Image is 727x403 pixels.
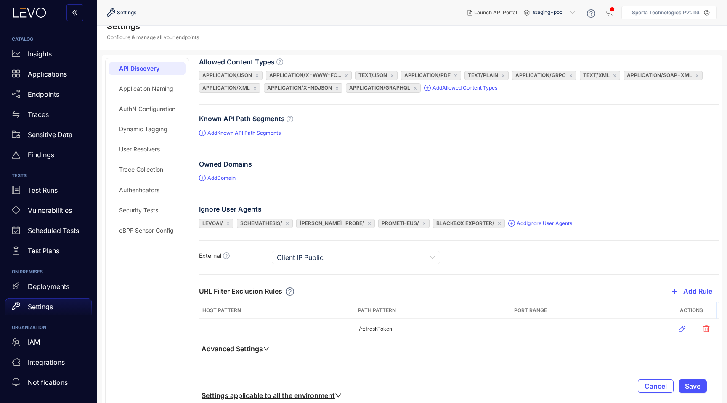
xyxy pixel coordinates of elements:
[5,374,92,394] a: Notifications
[28,358,65,366] p: Integrations
[199,160,252,168] label: Owned Domains
[638,379,674,393] button: Cancel
[5,146,92,167] a: Findings
[255,74,259,78] span: close
[12,338,20,346] span: team
[632,10,700,16] p: Sporta Technologies Pvt. ltd.
[5,202,92,223] a: Vulnerabilities
[199,302,355,319] th: Host Pattern
[28,207,72,214] p: Vulnerabilities
[202,220,223,226] span: levoai/
[12,110,20,119] span: swap
[28,283,69,290] p: Deployments
[199,287,294,296] div: URL Filter Exclusion Rules
[199,175,206,181] span: plus-circle
[583,72,610,78] span: text/xml
[72,9,78,17] span: double-left
[344,74,348,78] span: close
[5,223,92,243] a: Scheduled Tests
[533,6,577,19] span: staging-poc
[5,354,92,374] a: Integrations
[287,116,293,122] span: question-circle
[508,219,572,228] span: Add Ignore User Agents
[119,85,173,92] div: Application Naming
[5,45,92,66] a: Insights
[627,72,692,78] span: application/soap+xml
[461,6,524,19] button: Launch API Portal
[666,302,717,319] th: Actions
[404,72,451,78] span: application/pdf
[253,86,257,90] span: close
[28,186,58,194] p: Test Runs
[267,85,332,91] span: application/x-ndjson
[645,382,667,390] span: Cancel
[28,338,40,346] p: IAM
[117,10,136,16] span: Settings
[683,287,712,295] span: Add Rule
[285,221,289,225] span: close
[28,379,68,386] p: Notifications
[119,126,167,133] div: Dynamic Tagging
[679,379,707,393] button: Save
[202,391,342,400] u: Settings applicable to all the environment
[28,90,59,98] p: Endpoints
[223,252,230,259] span: question-circle
[5,243,92,263] a: Test Plans
[263,345,270,352] span: down
[199,345,272,353] button: Advanced Settingsdown
[474,10,517,16] span: Launch API Portal
[355,302,510,319] th: Path Pattern
[199,115,293,122] label: Known API Path Segments
[5,86,92,106] a: Endpoints
[28,151,54,159] p: Findings
[119,106,175,112] div: AuthN Configuration
[390,74,394,78] span: close
[269,72,341,78] span: application/x-www-fo...
[511,302,666,319] th: Port Range
[226,221,230,225] span: close
[5,126,92,146] a: Sensitive Data
[199,252,230,259] label: External
[119,227,174,234] div: eBPF Sensor Config
[12,151,20,159] span: warning
[12,37,85,42] h6: CATALOG
[358,72,387,78] span: text/json
[199,174,236,182] span: Add Domain
[335,86,339,90] span: close
[468,72,498,78] span: text/plain
[202,85,250,91] span: application/xml
[240,220,282,226] span: schemathesis/
[367,221,371,225] span: close
[277,251,435,264] span: Client IP Public
[5,66,92,86] a: Applications
[515,72,566,78] span: application/grpc
[382,220,419,226] span: Prometheus/
[119,187,159,194] div: Authenticators
[12,173,85,178] h6: TESTS
[613,74,617,78] span: close
[28,227,79,234] p: Scheduled Tests
[424,85,431,91] span: plus-circle
[119,166,163,173] div: Trace Collection
[660,285,719,298] button: plusAdd Rule
[424,84,497,92] span: Add Allowed Content Types
[497,221,501,225] span: close
[413,86,417,90] span: close
[695,74,699,78] span: close
[107,21,199,31] h4: Settings
[436,220,494,226] span: Blackbox Exporter/
[199,58,283,66] label: Allowed Content Types
[5,278,92,298] a: Deployments
[569,74,573,78] span: close
[5,298,92,318] a: Settings
[199,130,206,136] span: plus-circle
[28,70,67,78] p: Applications
[422,221,426,225] span: close
[28,247,59,255] p: Test Plans
[28,303,53,310] p: Settings
[5,106,92,126] a: Traces
[28,50,52,58] p: Insights
[335,392,342,399] span: down
[349,85,410,91] span: APPLICATION/GRAPHQL
[119,207,158,214] div: Security Tests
